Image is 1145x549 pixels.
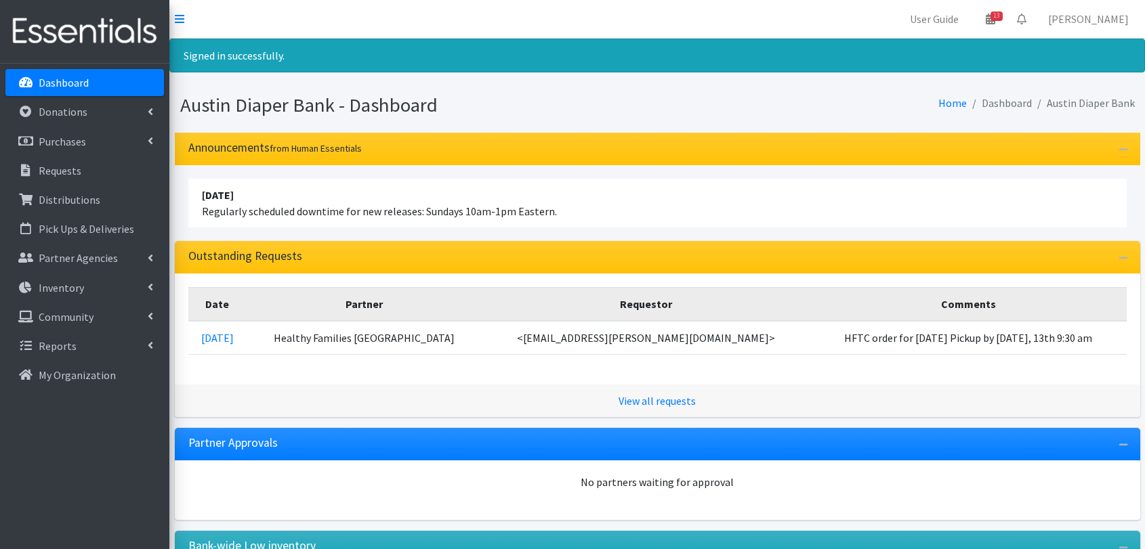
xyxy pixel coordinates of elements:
a: User Guide [899,5,970,32]
img: HumanEssentials [5,9,164,54]
a: Home [938,96,967,110]
p: Dashboard [39,76,89,89]
p: My Organization [39,368,116,382]
span: 13 [991,12,1003,21]
a: Inventory [5,274,164,301]
a: Dashboard [5,69,164,96]
h3: Partner Approvals [188,436,278,450]
th: Comments [810,287,1126,321]
h3: Announcements [188,141,362,155]
small: from Human Essentials [270,142,362,154]
a: Donations [5,98,164,125]
a: My Organization [5,361,164,389]
li: Regularly scheduled downtime for new releases: Sundays 10am-1pm Eastern. [188,179,1127,227]
a: Requests [5,157,164,184]
strong: [DATE] [202,188,234,202]
td: <[EMAIL_ADDRESS][PERSON_NAME][DOMAIN_NAME]> [482,321,810,355]
a: Community [5,303,164,330]
p: Community [39,310,93,324]
p: Purchases [39,135,86,148]
h3: Outstanding Requests [188,249,302,263]
div: Signed in successfully. [169,39,1145,72]
td: HFTC order for [DATE] Pickup by [DATE], 13th 9:30 am [810,321,1126,355]
th: Date [188,287,247,321]
div: No partners waiting for approval [188,474,1127,490]
th: Partner [247,287,482,321]
li: Dashboard [967,93,1032,113]
h1: Austin Diaper Bank - Dashboard [180,93,652,117]
p: Partner Agencies [39,251,118,265]
a: View all requests [619,394,696,408]
a: [PERSON_NAME] [1037,5,1140,32]
p: Donations [39,105,87,118]
a: Reports [5,332,164,359]
a: Partner Agencies [5,244,164,271]
p: Reports [39,339,77,353]
li: Austin Diaper Bank [1032,93,1135,113]
p: Inventory [39,281,84,294]
a: Pick Ups & Deliveries [5,215,164,242]
a: [DATE] [201,331,234,345]
td: Healthy Families [GEOGRAPHIC_DATA] [247,321,482,355]
p: Requests [39,164,81,177]
a: 13 [975,5,1006,32]
p: Distributions [39,193,100,206]
a: Purchases [5,128,164,155]
p: Pick Ups & Deliveries [39,222,134,236]
th: Requestor [482,287,810,321]
a: Distributions [5,186,164,213]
